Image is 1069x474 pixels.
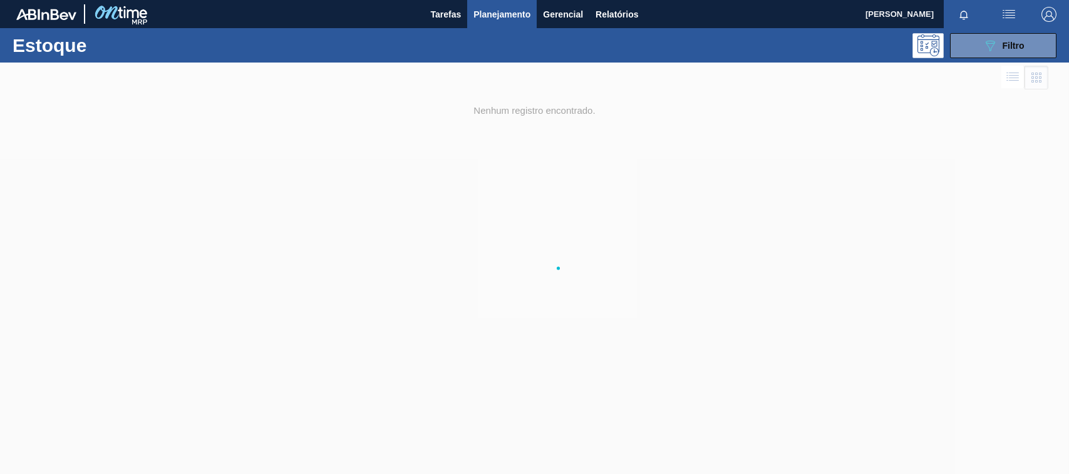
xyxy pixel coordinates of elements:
h1: Estoque [13,38,196,53]
button: Notificações [944,6,984,23]
div: Pogramando: nenhum usuário selecionado [912,33,944,58]
img: TNhmsLtSVTkK8tSr43FrP2fwEKptu5GPRR3wAAAABJRU5ErkJggg== [16,9,76,20]
button: Filtro [950,33,1056,58]
span: Relatórios [596,7,638,22]
img: Logout [1041,7,1056,22]
span: Gerencial [543,7,583,22]
span: Tarefas [430,7,461,22]
span: Filtro [1003,41,1025,51]
span: Planejamento [473,7,530,22]
img: userActions [1001,7,1016,22]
